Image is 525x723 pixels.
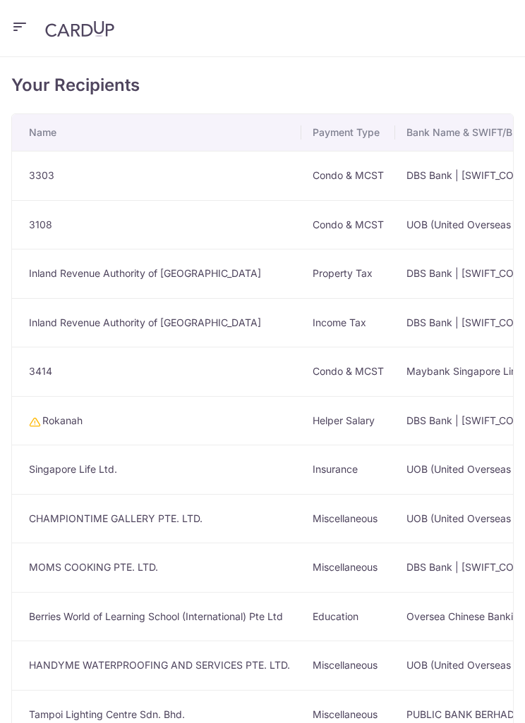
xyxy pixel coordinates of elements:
td: MOMS COOKING PTE. LTD. [12,543,301,592]
td: Miscellaneous [301,543,395,592]
td: Condo & MCST [301,200,395,249]
th: Name [12,114,301,151]
img: CardUp [45,20,114,37]
td: 3303 [12,151,301,200]
td: Inland Revenue Authority of [GEOGRAPHIC_DATA] [12,249,301,298]
td: Property Tax [301,249,395,298]
td: 3108 [12,200,301,249]
td: Miscellaneous [301,494,395,543]
td: Condo & MCST [301,347,395,396]
td: Income Tax [301,298,395,347]
td: Miscellaneous [301,641,395,690]
td: Inland Revenue Authority of [GEOGRAPHIC_DATA] [12,298,301,347]
td: Singapore Life Ltd. [12,445,301,494]
td: Berries World of Learning School (International) Pte Ltd [12,592,301,641]
td: 3414 [12,347,301,396]
td: CHAMPIONTIME GALLERY PTE. LTD. [12,494,301,543]
td: Rokanah [12,396,301,445]
th: Payment Type [301,114,395,151]
h4: Your Recipients [11,74,514,97]
td: Helper Salary [301,396,395,445]
td: Education [301,592,395,641]
td: HANDYME WATERPROOFING AND SERVICES PTE. LTD. [12,641,301,690]
td: Insurance [301,445,395,494]
td: Condo & MCST [301,151,395,200]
